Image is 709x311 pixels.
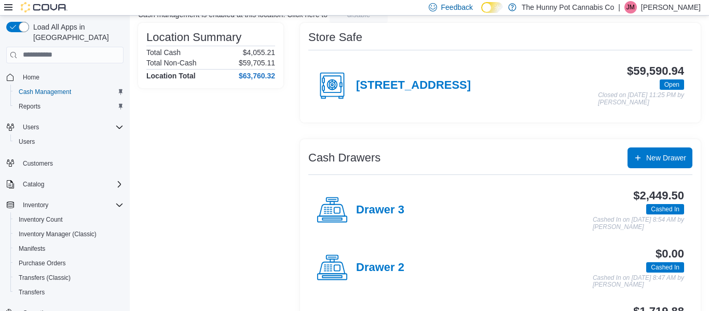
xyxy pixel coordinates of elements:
span: Inventory Manager (Classic) [19,230,97,238]
span: Cashed In [651,205,679,214]
h3: Location Summary [146,31,241,44]
span: Transfers (Classic) [15,272,124,284]
span: Transfers (Classic) [19,274,71,282]
span: Catalog [23,180,44,188]
span: Transfers [19,288,45,296]
h6: Total Cash [146,48,181,57]
button: Inventory [2,198,128,212]
input: Dark Mode [481,2,503,13]
p: | [618,1,620,13]
span: Inventory Count [15,213,124,226]
p: Cashed In on [DATE] 8:54 AM by [PERSON_NAME] [593,217,684,231]
a: Manifests [15,242,49,255]
p: Closed on [DATE] 11:25 PM by [PERSON_NAME] [598,92,684,106]
a: Transfers (Classic) [15,272,75,284]
button: Manifests [10,241,128,256]
h3: Cash Drawers [308,152,380,164]
span: Customers [19,156,124,169]
h3: $0.00 [656,248,684,260]
span: Cashed In [646,262,684,273]
h4: Drawer 3 [356,204,404,217]
p: [PERSON_NAME] [641,1,701,13]
button: Transfers [10,285,128,300]
span: Manifests [19,245,45,253]
span: Cashed In [646,204,684,214]
span: Open [660,79,684,90]
a: Cash Management [15,86,75,98]
span: Inventory [19,199,124,211]
p: The Hunny Pot Cannabis Co [522,1,614,13]
button: New Drawer [628,147,692,168]
span: Reports [15,100,124,113]
h3: $59,590.94 [627,65,684,77]
h3: $2,449.50 [633,190,684,202]
button: Purchase Orders [10,256,128,271]
h4: [STREET_ADDRESS] [356,79,471,92]
span: Dark Mode [481,13,482,13]
h4: $63,760.32 [239,72,275,80]
h4: Drawer 2 [356,261,404,275]
span: Cashed In [651,263,679,272]
span: Home [23,73,39,82]
a: Reports [15,100,45,113]
span: Purchase Orders [15,257,124,269]
button: Transfers (Classic) [10,271,128,285]
button: Catalog [2,177,128,192]
span: Transfers [15,286,124,299]
span: New Drawer [646,153,686,163]
div: Jesse McGean [624,1,637,13]
button: Catalog [19,178,48,191]
span: Reports [19,102,40,111]
span: Users [19,138,35,146]
a: Home [19,71,44,84]
span: Cash Management [19,88,71,96]
button: Users [2,120,128,134]
button: Users [19,121,43,133]
a: Inventory Count [15,213,67,226]
span: Manifests [15,242,124,255]
button: Reports [10,99,128,114]
a: Purchase Orders [15,257,70,269]
h6: Total Non-Cash [146,59,197,67]
span: Users [19,121,124,133]
button: Inventory Manager (Classic) [10,227,128,241]
button: Inventory Count [10,212,128,227]
h4: Location Total [146,72,196,80]
span: Inventory [23,201,48,209]
button: Home [2,70,128,85]
p: $4,055.21 [243,48,275,57]
button: Cash Management [10,85,128,99]
a: Users [15,136,39,148]
p: Cashed In on [DATE] 8:47 AM by [PERSON_NAME] [593,275,684,289]
span: Inventory Manager (Classic) [15,228,124,240]
a: Customers [19,157,57,170]
span: Open [664,80,679,89]
h3: Store Safe [308,31,362,44]
a: Transfers [15,286,49,299]
span: Feedback [441,2,473,12]
a: Inventory Manager (Classic) [15,228,101,240]
span: Customers [23,159,53,168]
img: Cova [21,2,67,12]
span: Home [19,71,124,84]
span: Cash Management [15,86,124,98]
button: Users [10,134,128,149]
span: Users [23,123,39,131]
span: Load All Apps in [GEOGRAPHIC_DATA] [29,22,124,43]
span: JM [626,1,635,13]
button: Inventory [19,199,52,211]
button: Customers [2,155,128,170]
span: Purchase Orders [19,259,66,267]
span: Inventory Count [19,215,63,224]
span: Catalog [19,178,124,191]
p: $59,705.11 [239,59,275,67]
span: Users [15,136,124,148]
